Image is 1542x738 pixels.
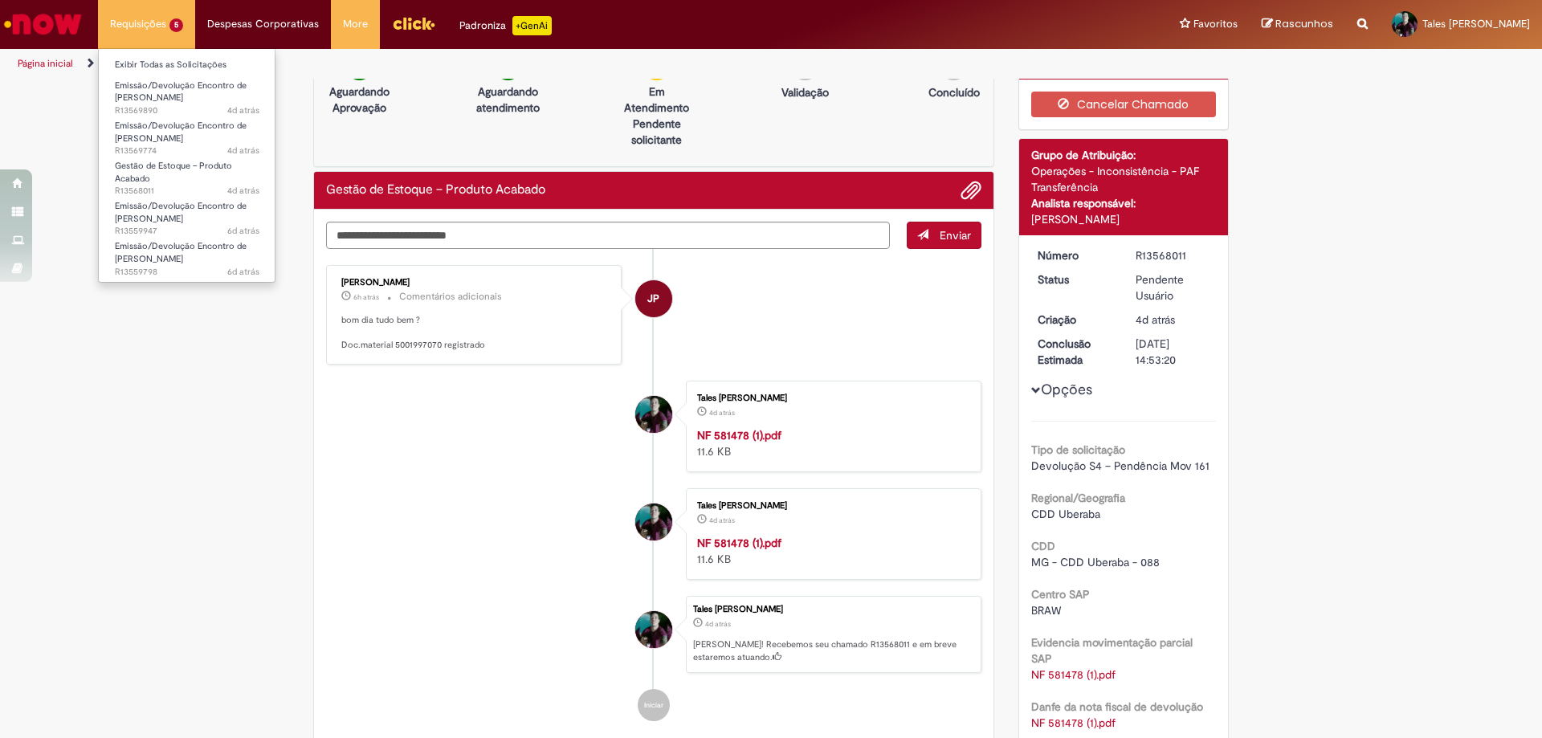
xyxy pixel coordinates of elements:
[1422,17,1530,31] span: Tales [PERSON_NAME]
[1031,555,1160,569] span: MG - CDD Uberaba - 088
[1026,336,1124,368] dt: Conclusão Estimada
[1031,442,1125,457] b: Tipo de solicitação
[353,292,379,302] time: 29/09/2025 09:21:12
[705,619,731,629] time: 25/09/2025 16:53:17
[1026,312,1124,328] dt: Criação
[115,80,247,104] span: Emissão/Devolução Encontro de [PERSON_NAME]
[110,16,166,32] span: Requisições
[99,56,275,74] a: Exibir Todas as Solicitações
[399,290,502,304] small: Comentários adicionais
[115,240,247,265] span: Emissão/Devolução Encontro de [PERSON_NAME]
[99,238,275,272] a: Aberto R13559798 : Emissão/Devolução Encontro de Contas Fornecedor
[1031,163,1217,195] div: Operações - Inconsistência - PAF Transferência
[1136,312,1175,327] span: 4d atrás
[227,185,259,197] span: 4d atrás
[1031,211,1217,227] div: [PERSON_NAME]
[459,16,552,35] div: Padroniza
[1026,271,1124,287] dt: Status
[115,225,259,238] span: R13559947
[99,157,275,192] a: Aberto R13568011 : Gestão de Estoque – Produto Acabado
[343,16,368,32] span: More
[115,104,259,117] span: R13569890
[227,104,259,116] time: 26/09/2025 10:48:11
[18,57,73,70] a: Página inicial
[1031,539,1055,553] b: CDD
[320,84,398,116] p: Aguardando Aprovação
[1031,699,1203,714] b: Danfe da nota fiscal de devolução
[1031,507,1100,521] span: CDD Uberaba
[697,427,965,459] div: 11.6 KB
[98,48,275,283] ul: Requisições
[1031,667,1116,682] a: Download de NF 581478 (1).pdf
[697,393,965,403] div: Tales [PERSON_NAME]
[353,292,379,302] span: 6h atrás
[709,408,735,418] time: 25/09/2025 16:52:40
[928,84,980,100] p: Concluído
[618,84,696,116] p: Em Atendimento
[341,314,609,352] p: bom dia tudo bem ? Doc.material 5001997070 registrado
[697,428,781,442] a: NF 581478 (1).pdf
[227,266,259,278] span: 6d atrás
[227,225,259,237] span: 6d atrás
[1262,17,1333,32] a: Rascunhos
[2,8,84,40] img: ServiceNow
[392,11,435,35] img: click_logo_yellow_360x200.png
[512,16,552,35] p: +GenAi
[618,116,696,148] p: Pendente solicitante
[705,619,731,629] span: 4d atrás
[1136,312,1210,328] div: 25/09/2025 16:53:17
[99,198,275,232] a: Aberto R13559947 : Emissão/Devolução Encontro de Contas Fornecedor
[12,49,1016,79] ul: Trilhas de página
[115,200,247,225] span: Emissão/Devolução Encontro de [PERSON_NAME]
[115,160,232,185] span: Gestão de Estoque – Produto Acabado
[709,516,735,525] time: 25/09/2025 16:52:35
[227,185,259,197] time: 25/09/2025 16:53:18
[940,228,971,243] span: Enviar
[1136,247,1210,263] div: R13568011
[1031,716,1116,730] a: Download de NF 581478 (1).pdf
[227,266,259,278] time: 23/09/2025 15:28:41
[697,536,781,550] a: NF 581478 (1).pdf
[693,605,973,614] div: Tales [PERSON_NAME]
[1031,92,1217,117] button: Cancelar Chamado
[115,266,259,279] span: R13559798
[115,185,259,198] span: R13568011
[697,535,965,567] div: 11.6 KB
[227,104,259,116] span: 4d atrás
[1136,312,1175,327] time: 25/09/2025 16:53:17
[326,222,890,249] textarea: Digite sua mensagem aqui...
[1031,603,1061,618] span: BRAW
[99,117,275,152] a: Aberto R13569774 : Emissão/Devolução Encontro de Contas Fornecedor
[693,638,973,663] p: [PERSON_NAME]! Recebemos seu chamado R13568011 e em breve estaremos atuando.
[469,84,547,116] p: Aguardando atendimento
[326,249,981,737] ul: Histórico de tíquete
[961,180,981,201] button: Adicionar anexos
[1031,459,1210,473] span: Devolução S4 – Pendência Mov 161
[647,279,659,318] span: JP
[709,408,735,418] span: 4d atrás
[635,611,672,648] div: Tales Geraldo Da Silva
[1136,271,1210,304] div: Pendente Usuário
[1031,587,1090,601] b: Centro SAP
[1026,247,1124,263] dt: Número
[326,596,981,673] li: Tales Geraldo Da Silva
[207,16,319,32] span: Despesas Corporativas
[326,183,545,198] h2: Gestão de Estoque – Produto Acabado Histórico de tíquete
[227,145,259,157] span: 4d atrás
[1031,195,1217,211] div: Analista responsável:
[227,145,259,157] time: 26/09/2025 10:28:30
[1136,336,1210,368] div: [DATE] 14:53:20
[635,280,672,317] div: Jose Pereira
[1031,491,1125,505] b: Regional/Geografia
[1193,16,1238,32] span: Favoritos
[1031,635,1193,666] b: Evidencia movimentação parcial SAP
[907,222,981,249] button: Enviar
[781,84,829,100] p: Validação
[115,145,259,157] span: R13569774
[635,396,672,433] div: Tales Geraldo Da Silva
[227,225,259,237] time: 23/09/2025 15:46:57
[341,278,609,287] div: [PERSON_NAME]
[169,18,183,32] span: 5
